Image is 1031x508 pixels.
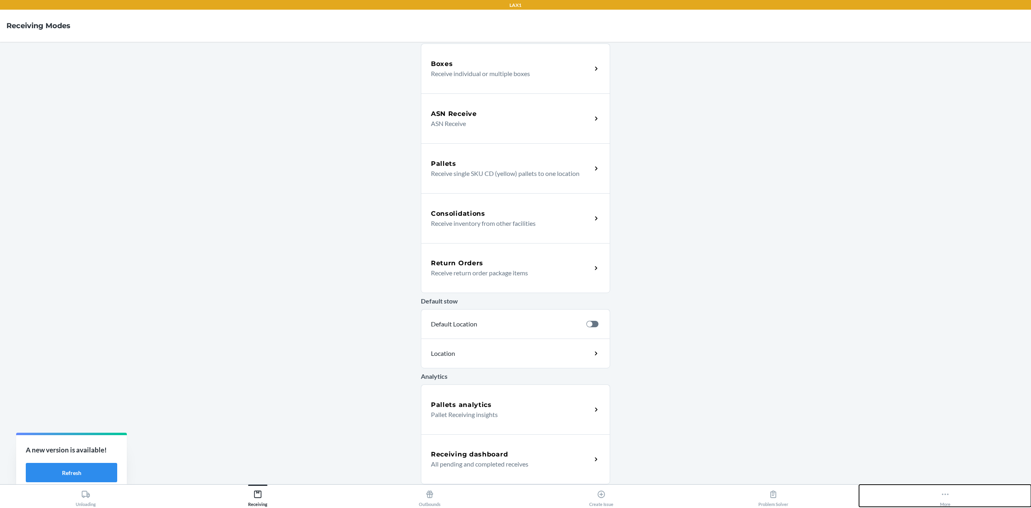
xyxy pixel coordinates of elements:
button: Problem Solver [687,485,859,507]
div: Receiving [248,487,267,507]
button: Refresh [26,463,117,482]
p: Receive individual or multiple boxes [431,69,585,78]
p: Default Location [431,319,580,329]
h5: Consolidations [431,209,485,219]
a: ASN ReceiveASN Receive [421,93,610,143]
h5: Receiving dashboard [431,450,508,459]
p: Receive return order package items [431,268,585,278]
h5: Boxes [431,59,453,69]
p: Default stow [421,296,610,306]
p: Pallet Receiving insights [431,410,585,419]
h5: ASN Receive [431,109,477,119]
h4: Receiving Modes [6,21,70,31]
a: Pallets analyticsPallet Receiving insights [421,384,610,434]
a: Return OrdersReceive return order package items [421,243,610,293]
div: Problem Solver [758,487,788,507]
button: Create Issue [515,485,687,507]
h5: Pallets [431,159,456,169]
a: BoxesReceive individual or multiple boxes [421,43,610,93]
p: LAX1 [509,2,522,9]
a: Receiving dashboardAll pending and completed receives [421,434,610,484]
a: ConsolidationsReceive inventory from other facilities [421,193,610,243]
p: Receive single SKU CD (yellow) pallets to one location [431,169,585,178]
button: More [859,485,1031,507]
div: Outbounds [419,487,441,507]
button: Outbounds [344,485,515,507]
p: All pending and completed receives [431,459,585,469]
h5: Return Orders [431,258,483,268]
p: Analytics [421,372,610,381]
button: Receiving [172,485,344,507]
a: PalletsReceive single SKU CD (yellow) pallets to one location [421,143,610,193]
div: Create Issue [589,487,613,507]
div: Unloading [76,487,96,507]
p: Location [431,349,526,358]
p: Receive inventory from other facilities [431,219,585,228]
p: ASN Receive [431,119,585,128]
h5: Pallets analytics [431,400,492,410]
div: More [940,487,950,507]
a: Location [421,339,610,368]
p: A new version is available! [26,445,117,455]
